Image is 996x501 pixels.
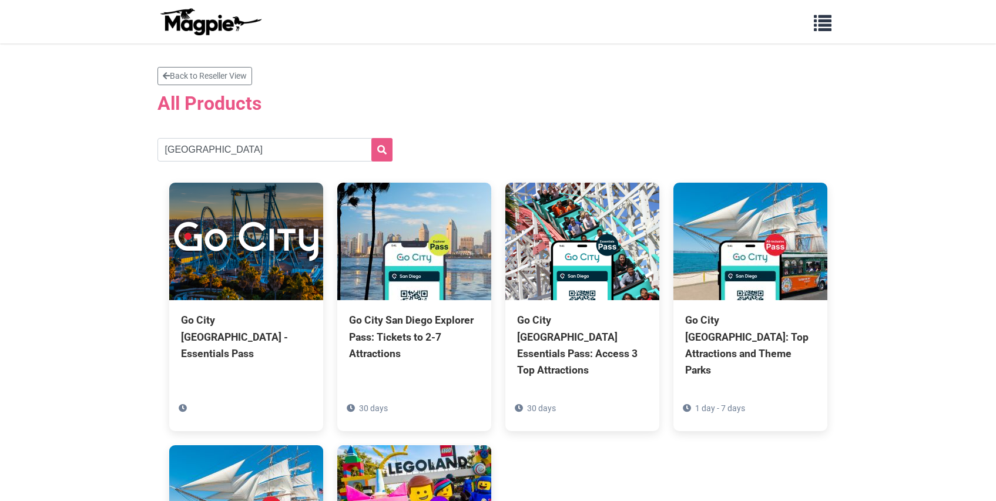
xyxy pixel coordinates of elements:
[673,183,827,431] a: Go City [GEOGRAPHIC_DATA]: Top Attractions and Theme Parks 1 day - 7 days
[517,312,648,378] div: Go City [GEOGRAPHIC_DATA] Essentials Pass: Access 3 Top Attractions
[695,404,745,413] span: 1 day - 7 days
[505,183,659,431] a: Go City [GEOGRAPHIC_DATA] Essentials Pass: Access 3 Top Attractions 30 days
[181,312,311,361] div: Go City [GEOGRAPHIC_DATA] - Essentials Pass
[359,404,388,413] span: 30 days
[157,8,263,36] img: logo-ab69f6fb50320c5b225c76a69d11143b.png
[527,404,556,413] span: 30 days
[157,67,252,85] a: Back to Reseller View
[157,92,839,115] h2: All Products
[337,183,491,414] a: Go City San Diego Explorer Pass: Tickets to 2-7 Attractions 30 days
[169,183,323,300] img: Go City San Diego - Essentials Pass
[685,312,816,378] div: Go City [GEOGRAPHIC_DATA]: Top Attractions and Theme Parks
[169,183,323,414] a: Go City [GEOGRAPHIC_DATA] - Essentials Pass
[337,183,491,300] img: Go City San Diego Explorer Pass: Tickets to 2-7 Attractions
[349,312,479,361] div: Go City San Diego Explorer Pass: Tickets to 2-7 Attractions
[157,138,393,162] input: Search products...
[505,183,659,300] img: Go City San Diego Essentials Pass: Access 3 Top Attractions
[673,183,827,300] img: Go City San Diego Pass: Top Attractions and Theme Parks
